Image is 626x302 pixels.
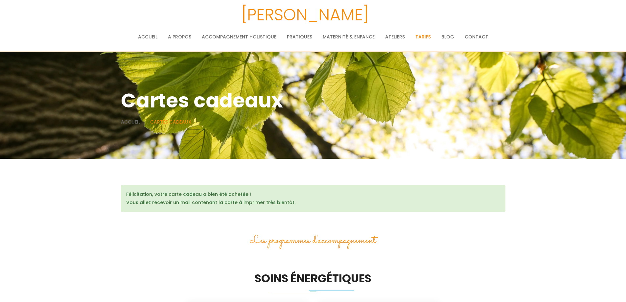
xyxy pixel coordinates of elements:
[138,30,157,43] a: Accueil
[202,30,276,43] a: Accompagnement holistique
[385,30,405,43] a: Ateliers
[323,30,375,43] a: Maternité & Enfance
[121,85,505,116] h1: Cartes cadeaux
[121,232,505,249] h3: Les programmes d'accompagnement
[121,185,505,212] div: Félicitation, votre carte cadeau a bien été achetée ! Vous allez recevoir un mail contenant la ca...
[150,118,191,126] li: Cartes cadeaux
[121,119,140,125] a: Accueil
[441,30,454,43] a: Blog
[168,30,191,43] a: A propos
[415,30,431,43] a: Tarifs
[18,2,591,28] h3: [PERSON_NAME]
[121,269,505,287] h2: Soins énergétiques
[287,30,312,43] a: Pratiques
[465,30,488,43] a: Contact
